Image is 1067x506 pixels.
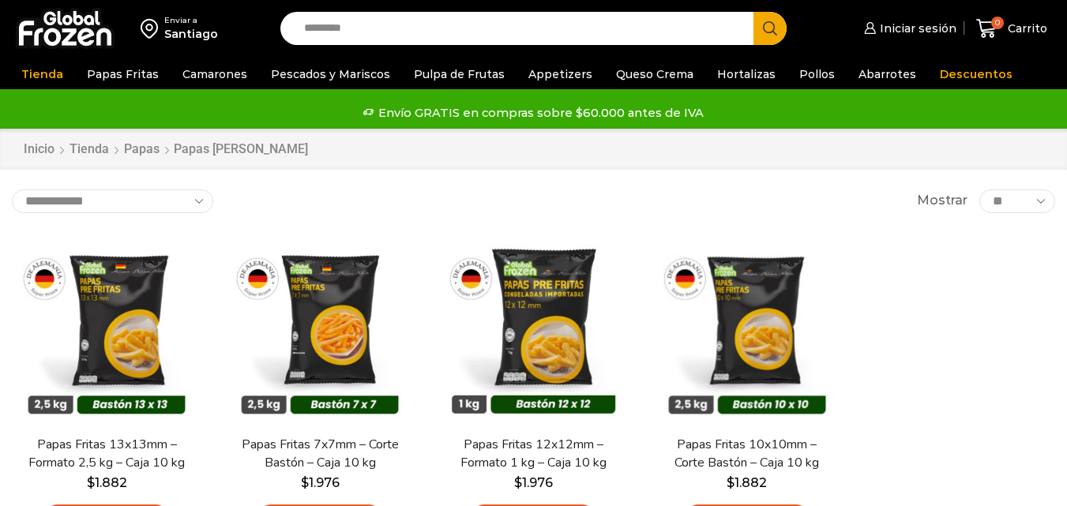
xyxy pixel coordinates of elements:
a: Papas Fritas 12x12mm – Formato 1 kg – Caja 10 kg [448,436,618,472]
a: Descuentos [932,59,1020,89]
button: Search button [753,12,787,45]
a: Tienda [13,59,71,89]
a: Queso Crema [608,59,701,89]
span: Iniciar sesión [876,21,956,36]
a: Appetizers [520,59,600,89]
span: $ [514,475,522,490]
a: Camarones [175,59,255,89]
a: Inicio [23,141,55,159]
nav: Breadcrumb [23,141,308,159]
a: Pollos [791,59,843,89]
bdi: 1.882 [87,475,127,490]
span: Mostrar [917,192,967,210]
a: Pescados y Mariscos [263,59,398,89]
a: Pulpa de Frutas [406,59,513,89]
span: $ [301,475,309,490]
div: Santiago [164,26,218,42]
span: 0 [991,17,1004,29]
a: Iniciar sesión [860,13,956,44]
a: Tienda [69,141,110,159]
a: Papas Fritas [79,59,167,89]
a: Papas Fritas 7x7mm – Corte Bastón – Caja 10 kg [235,436,405,472]
a: Papas Fritas 10x10mm – Corte Bastón – Caja 10 kg [662,436,832,472]
a: Papas Fritas 13x13mm – Formato 2,5 kg – Caja 10 kg [21,436,192,472]
a: Papas [123,141,160,159]
a: Hortalizas [709,59,783,89]
div: Enviar a [164,15,218,26]
a: Abarrotes [851,59,924,89]
bdi: 1.882 [727,475,767,490]
img: address-field-icon.svg [141,15,164,42]
select: Pedido de la tienda [12,189,213,213]
span: $ [727,475,735,490]
span: $ [87,475,95,490]
bdi: 1.976 [514,475,553,490]
h1: Papas [PERSON_NAME] [174,141,308,156]
bdi: 1.976 [301,475,340,490]
span: Carrito [1004,21,1047,36]
a: 0 Carrito [972,10,1051,47]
